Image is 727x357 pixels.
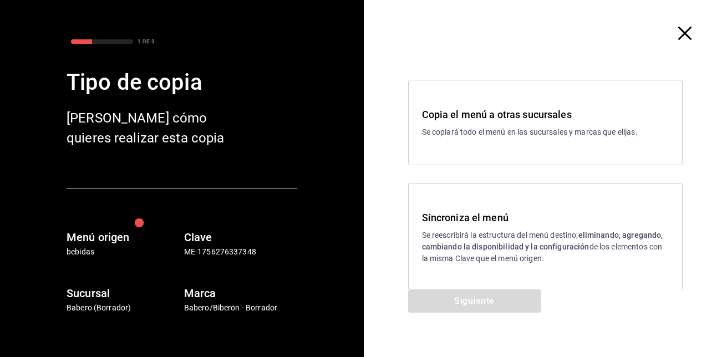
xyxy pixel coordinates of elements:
p: bebidas [67,246,180,258]
p: Babero/Biberon - Borrador [184,302,297,314]
h6: Sucursal [67,284,180,302]
p: Babero (Borrador) [67,302,180,314]
h6: Marca [184,284,297,302]
div: Tipo de copia [67,66,297,99]
h6: Clave [184,228,297,246]
h3: Sincroniza el menú [422,210,669,225]
h6: Menú origen [67,228,180,246]
p: Se reescribirá la estructura del menú destino; de los elementos con la misma Clave que el menú or... [422,229,669,264]
div: [PERSON_NAME] cómo quieres realizar esta copia [67,108,244,148]
p: ME-1756276337348 [184,246,297,258]
div: 1 DE 3 [138,37,155,45]
h3: Copia el menú a otras sucursales [422,107,669,122]
p: Se copiará todo el menú en las sucursales y marcas que elijas. [422,126,669,138]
